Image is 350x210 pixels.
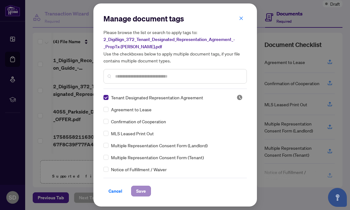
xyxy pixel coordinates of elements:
[111,154,204,161] span: Multiple Representation Consent Form (Tenant)
[103,37,235,50] span: 2_DigiSign_372_Tenant_Designated_Representation_Agreement_-_PropTx-[PERSON_NAME].pdf
[328,188,347,207] button: Open asap
[111,142,208,149] span: Multiple Representation Consent Form (Landlord)
[103,186,127,196] button: Cancel
[236,94,243,101] span: Pending Review
[239,16,243,20] span: close
[103,14,247,24] h2: Manage document tags
[103,29,247,64] h5: Please browse the list or search to apply tags to: Use the checkboxes below to apply multiple doc...
[111,130,154,137] span: MLS Leased Print Out
[111,94,203,101] span: Tenant Designated Representation Agreement
[131,186,151,196] button: Save
[236,94,243,101] img: status
[111,118,166,125] span: Confirmation of Cooperation
[108,186,122,196] span: Cancel
[111,106,152,113] span: Agreement to Lease
[136,186,146,196] span: Save
[111,166,167,173] span: Notice of Fulfillment / Waiver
